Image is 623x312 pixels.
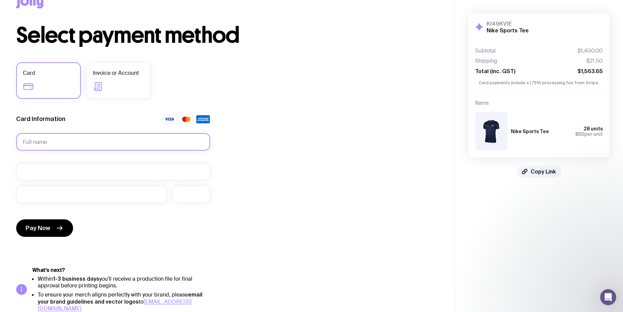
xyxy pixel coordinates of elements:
button: Copy Link [517,165,561,178]
span: Copy Link [531,168,556,175]
iframe: Intercom live chat [600,289,616,305]
span: per unit [575,131,603,137]
span: Card [23,69,35,77]
span: $50 [575,131,584,137]
p: Card payments include a 1.75% processing fee from Stripe. [475,80,603,86]
span: 28 units [584,126,603,131]
strong: email your brand guidelines and vector logos [38,291,202,305]
label: Card Information [16,115,65,123]
span: $1,563.65 [578,68,603,74]
span: $1,400.00 [578,48,603,54]
h2: Nike Sports Tee [487,27,529,34]
span: Total (inc. GST) [475,68,515,74]
a: [EMAIL_ADDRESS][DOMAIN_NAME] [38,298,192,312]
span: $21.50 [586,58,603,64]
span: Subtotal [475,48,496,54]
h1: Select payment method [16,25,438,46]
iframe: Secure expiration date input frame [23,191,160,197]
li: To ensure your merch aligns perfectly with your brand, please to [38,291,210,312]
h3: KI49KV1E [487,20,529,27]
span: Shipping [475,58,497,64]
h5: What’s next? [32,267,210,274]
strong: 1-3 business days [53,276,99,282]
span: Pay Now [26,224,50,232]
iframe: Secure CVC input frame [179,191,203,197]
h3: Nike Sports Tee [511,129,549,134]
h4: Items [475,100,603,106]
iframe: Secure card number input frame [23,168,203,175]
button: Pay Now [16,219,73,237]
input: Full name [16,133,210,151]
li: Within you'll receive a production file for final approval before printing begins. [38,275,210,289]
span: Invoice or Account [93,69,139,77]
